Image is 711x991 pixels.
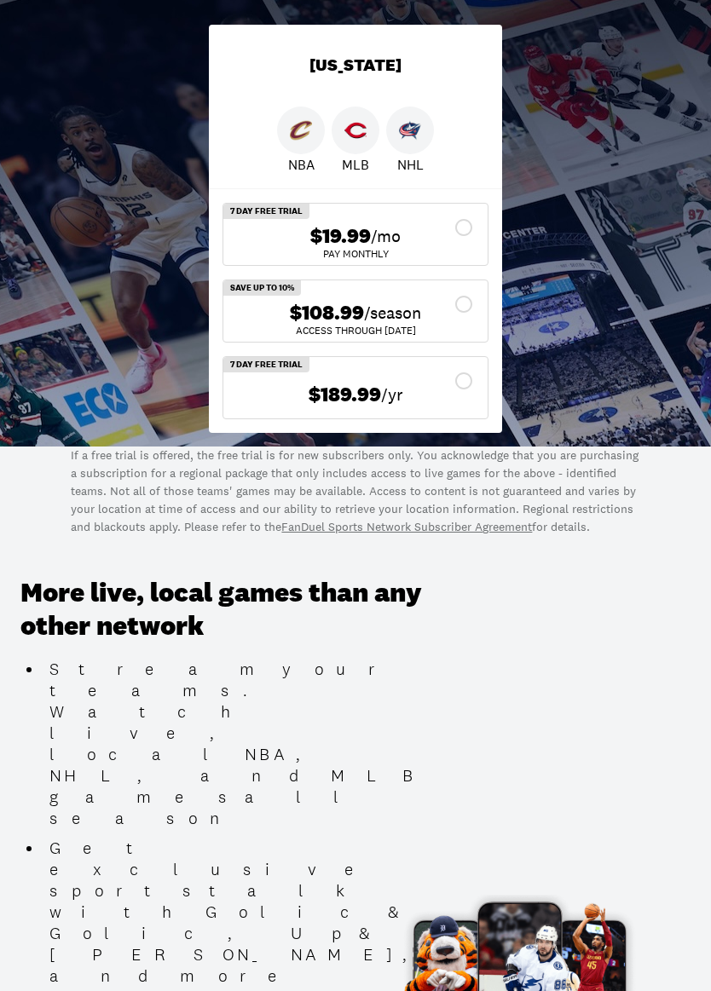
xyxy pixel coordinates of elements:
h3: More live, local games than any other network [20,578,461,643]
div: Save Up To 10% [223,281,301,297]
li: Get exclusive sports talk with Golic & Golic, Up & [PERSON_NAME], and more [43,838,461,988]
span: /mo [371,225,401,249]
li: Stream your teams. Watch live, local NBA, NHL, and MLB games all season [43,660,461,830]
p: MLB [342,155,369,176]
p: If a free trial is offered, the free trial is for new subscribers only. You acknowledge that you ... [71,447,639,537]
img: Blue Jackets [399,120,421,142]
div: [US_STATE] [209,26,502,107]
img: Cavaliers [290,120,312,142]
p: NHL [397,155,424,176]
p: NBA [288,155,315,176]
span: /season [364,302,421,326]
div: Pay Monthly [237,250,474,260]
img: Reds [344,120,367,142]
span: $189.99 [309,383,381,408]
div: 7 Day Free Trial [223,205,309,220]
a: FanDuel Sports Network Subscriber Agreement [281,520,532,535]
div: ACCESS THROUGH [DATE] [237,326,474,337]
span: $19.99 [310,225,371,250]
div: 7 Day Free Trial [223,358,309,373]
span: $108.99 [290,302,364,326]
span: /yr [381,383,403,407]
